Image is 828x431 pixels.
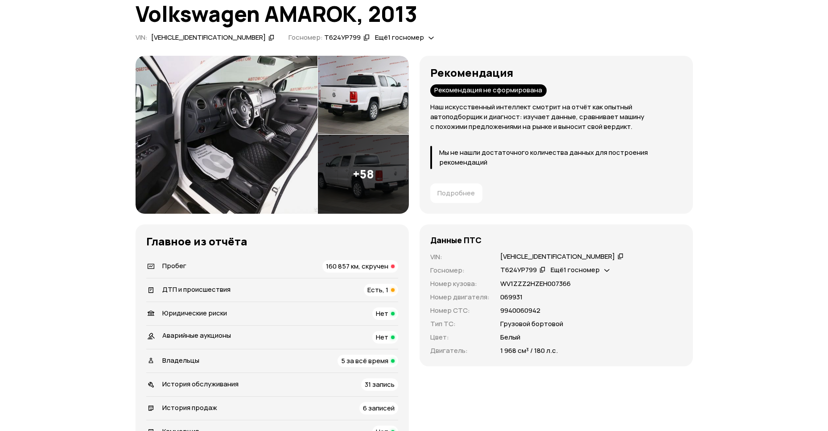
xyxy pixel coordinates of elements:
[500,252,615,261] div: [VEHICLE_IDENTIFICATION_NUMBER]
[430,252,490,262] p: VIN :
[430,306,490,315] p: Номер СТС :
[430,332,490,342] p: Цвет :
[341,356,388,365] span: 5 за всё время
[375,33,424,42] span: Ещё 1 госномер
[500,279,571,289] p: WV1ZZZ2НZЕН007366
[430,319,490,329] p: Тип ТС :
[162,379,239,389] span: История обслуживания
[365,380,395,389] span: 31 запись
[430,235,482,245] h4: Данные ПТС
[162,261,186,270] span: Пробег
[288,33,323,42] span: Госномер:
[162,308,227,318] span: Юридические риски
[500,265,537,275] div: Т624УР799
[162,331,231,340] span: Аварийные аукционы
[162,356,199,365] span: Владельцы
[500,332,520,342] p: Белый
[500,346,558,356] p: 1 968 см³ / 180 л.с.
[146,235,398,248] h3: Главное из отчёта
[376,332,388,342] span: Нет
[430,84,547,97] div: Рекомендация не сформирована
[162,285,231,294] span: ДТП и происшествия
[326,261,388,271] span: 160 857 км, скручен
[430,279,490,289] p: Номер кузова :
[430,292,490,302] p: Номер двигателя :
[363,403,395,413] span: 6 записей
[500,292,523,302] p: 069931
[430,102,682,132] p: Наш искусственный интеллект смотрит на отчёт как опытный автоподборщик и диагност: изучает данные...
[324,33,361,42] div: Т624УР799
[500,306,540,315] p: 9940060942
[376,309,388,318] span: Нет
[367,285,388,294] span: Есть, 1
[430,265,490,275] p: Госномер :
[151,33,266,42] div: [VEHICLE_IDENTIFICATION_NUMBER]
[162,403,217,412] span: История продаж
[430,346,490,356] p: Двигатель :
[500,319,563,329] p: Грузовой бортовой
[551,265,600,274] span: Ещё 1 госномер
[439,148,682,167] p: Мы не нашли достаточного количества данных для построения рекомендаций
[136,33,148,42] span: VIN :
[430,66,682,79] h3: Рекомендация
[136,2,693,26] h1: Volkswagen AMAROK, 2013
